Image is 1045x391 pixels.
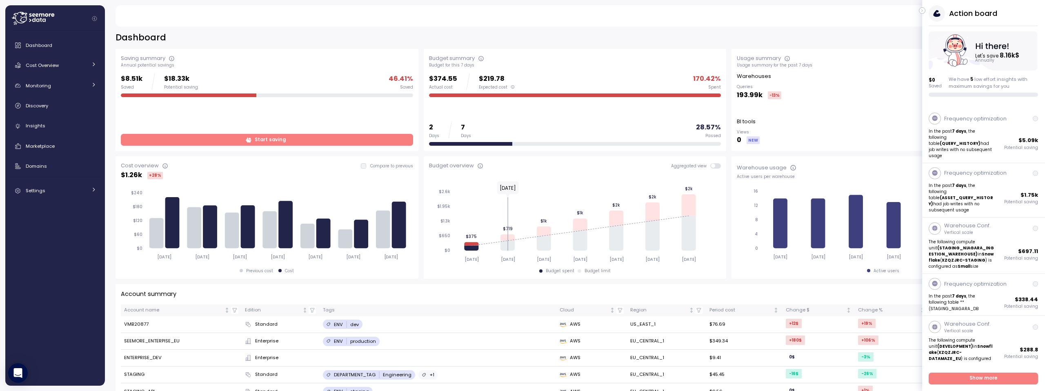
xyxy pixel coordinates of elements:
[786,352,798,362] div: 0 $
[786,319,802,328] div: +12 $
[944,230,991,235] p: Vertical scale
[124,307,223,314] div: Account name
[429,162,474,170] div: Budget overview
[26,163,47,169] span: Domains
[121,73,142,84] p: $8.51k
[929,251,994,263] strong: Snowflake
[774,254,788,260] tspan: [DATE]
[1005,304,1038,309] p: Potential saving
[461,133,471,139] div: Days
[546,268,574,274] div: Budget spent
[922,274,1045,316] a: Frequency optimizationIn the past7 days, the following table **(STAGING_NIAGARA_DB$338.44Potentia...
[976,51,1020,60] text: Let's save
[768,91,781,99] div: -13 %
[133,232,142,237] tspan: $60
[302,307,308,313] div: Not sorted
[1005,199,1038,205] p: Potential saving
[255,354,278,362] span: Enterprise
[323,307,553,314] div: Tags
[334,371,376,378] p: DEPARTMENT_TAG
[929,344,993,355] strong: Snowflake
[627,316,706,333] td: US_EAST_1
[737,84,781,90] p: Queries
[944,115,1007,123] p: Frequency optimization
[874,268,899,274] div: Active users
[121,84,142,90] div: Saved
[849,254,863,260] tspan: [DATE]
[136,246,142,251] tspan: $0
[786,369,802,378] div: -16 $
[429,133,439,139] div: Days
[929,337,995,368] p: The following compute unit in ( ) is configured as size
[26,42,52,49] span: Dashboard
[271,254,285,260] tspan: [DATE]
[429,54,475,62] div: Budget summary
[737,135,741,146] p: 0
[9,158,102,174] a: Domains
[858,352,874,362] div: -3 %
[224,307,230,313] div: Not sorted
[573,257,587,262] tspan: [DATE]
[627,333,706,350] td: EU_CENTRAL_1
[747,136,760,144] div: NEW
[754,189,758,194] tspan: 16
[696,122,721,133] p: 28.57 %
[922,163,1045,218] a: Frequency optimizationIn the past7 days, the following table(ASSET_QUERY_HISTORY)had job writes w...
[500,257,515,262] tspan: [DATE]
[157,254,171,260] tspan: [DATE]
[944,222,991,230] p: Warehouse Conf.
[609,307,615,313] div: Not sorted
[952,293,967,299] strong: 7 days
[689,307,694,313] div: Not sorted
[9,118,102,134] a: Insights
[466,234,477,239] tspan: $375
[737,118,756,126] p: BI tools
[500,184,516,191] text: [DATE]
[627,350,706,367] td: EU_CENTRAL_1
[648,194,656,200] tspan: $2k
[429,122,439,133] p: 2
[429,73,457,84] p: $374.55
[560,307,608,314] div: Cloud
[385,254,399,260] tspan: [DATE]
[609,257,623,262] tspan: [DATE]
[706,367,782,383] td: $45.45
[121,333,242,350] td: SEEMORE_ENTERPISE_EU
[389,73,413,84] p: 46.41 %
[645,257,660,262] tspan: [DATE]
[347,254,361,260] tspan: [DATE]
[255,134,286,145] span: Start saving
[693,73,721,84] p: 170.42 %
[1005,255,1038,261] p: Potential saving
[445,248,450,253] tspan: $0
[612,202,620,208] tspan: $2k
[922,316,1045,372] a: Warehouse Conf.Vertical scaleThe following compute unit(DEVELOPMENT)inSnowflake(XZQZJRC-DATAMAZE_...
[429,62,721,68] div: Budget for this 7 days
[9,78,102,94] a: Monitoring
[944,320,991,328] p: Warehouse Conf.
[1021,191,1038,199] p: $ 1.75k
[26,102,48,109] span: Discovery
[26,143,55,149] span: Marketplace
[737,164,787,172] div: Warehouse usage
[929,293,995,311] p: In the past , the following table **(STAGING_NIAGARA_DB
[121,54,165,62] div: Saving summary
[560,354,624,362] div: AWS
[929,239,995,270] p: The following compute unit in ( ) is configured as size
[755,231,758,237] tspan: 4
[756,246,758,251] tspan: 0
[334,338,343,344] p: ENV
[439,233,450,238] tspan: $650
[706,304,782,316] th: Period costNot sorted
[682,257,696,262] tspan: [DATE]
[439,189,450,194] tspan: $2.6k
[627,304,706,316] th: RegionNot sorted
[147,172,163,179] div: +28 %
[556,304,627,316] th: CloudNot sorted
[929,373,1038,384] a: Show more
[429,371,434,378] p: +1
[255,338,278,345] span: Enterprise
[121,367,242,383] td: STAGING
[671,163,711,169] span: Aggregated view
[132,204,142,209] tspan: $180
